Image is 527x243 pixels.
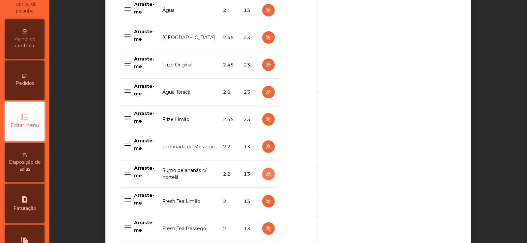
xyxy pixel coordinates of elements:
[240,79,258,106] td: 23
[134,192,154,207] p: Arraste-me
[240,106,258,133] td: 23
[158,160,219,188] td: Sumo de ananás c/ hortelã
[240,51,258,79] td: 23
[158,215,219,242] td: Fresh Tea Pessego
[240,133,258,160] td: 13
[134,1,154,15] p: Arraste-me
[21,195,29,203] i: request_page
[240,215,258,242] td: 13
[158,133,219,160] td: Limonada de Morango
[240,160,258,188] td: 13
[7,159,43,173] span: Disposição de salas
[219,133,240,160] td: 2.2
[134,164,154,179] p: Arraste-me
[219,188,240,215] td: 2
[7,36,43,49] span: Painel de controlo
[158,51,219,79] td: Frize Original
[219,215,240,242] td: 2
[219,106,240,133] td: 2.45
[134,110,154,125] p: Arraste-me
[158,188,219,215] td: Fresh Tea Limão
[134,83,154,97] p: Arraste-me
[134,55,154,70] p: Arraste-me
[14,205,36,212] span: Faturação
[219,24,240,51] td: 2.45
[219,79,240,106] td: 2.8
[219,51,240,79] td: 2.45
[158,24,219,51] td: [GEOGRAPHIC_DATA]
[134,137,154,152] p: Arraste-me
[240,188,258,215] td: 13
[219,160,240,188] td: 2.2
[158,79,219,106] td: Água Tónica
[15,80,34,87] span: Pedidos
[11,122,39,129] span: Editar Menu
[134,28,154,43] p: Arraste-me
[134,219,154,234] p: Arraste-me
[158,106,219,133] td: Frize Limão
[240,24,258,51] td: 23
